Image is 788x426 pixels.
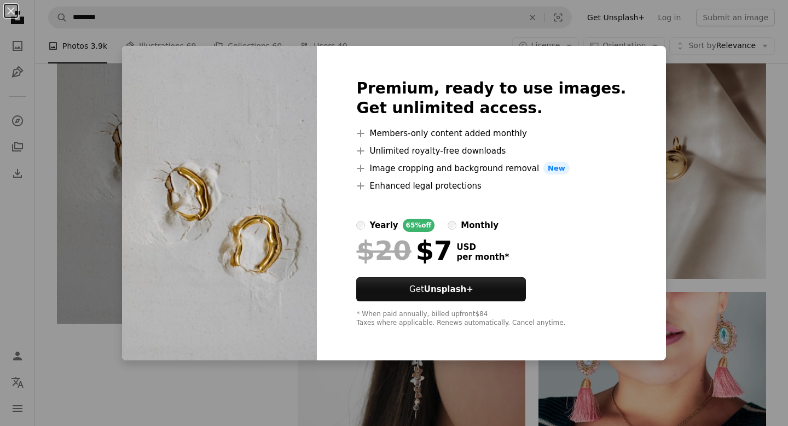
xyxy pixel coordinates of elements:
div: $7 [356,236,452,265]
div: 65% off [403,219,435,232]
li: Members-only content added monthly [356,127,626,140]
span: USD [456,242,509,252]
li: Enhanced legal protections [356,179,626,192]
div: yearly [369,219,398,232]
span: New [543,162,570,175]
div: * When paid annually, billed upfront $84 Taxes where applicable. Renews automatically. Cancel any... [356,310,626,328]
span: $20 [356,236,411,265]
div: monthly [461,219,499,232]
input: monthly [448,221,456,230]
li: Image cropping and background removal [356,162,626,175]
button: GetUnsplash+ [356,277,526,301]
img: premium_photo-1732706751112-62295efec574 [122,46,317,361]
h2: Premium, ready to use images. Get unlimited access. [356,79,626,118]
li: Unlimited royalty-free downloads [356,144,626,157]
span: per month * [456,252,509,262]
strong: Unsplash+ [424,284,473,294]
input: yearly65%off [356,221,365,230]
